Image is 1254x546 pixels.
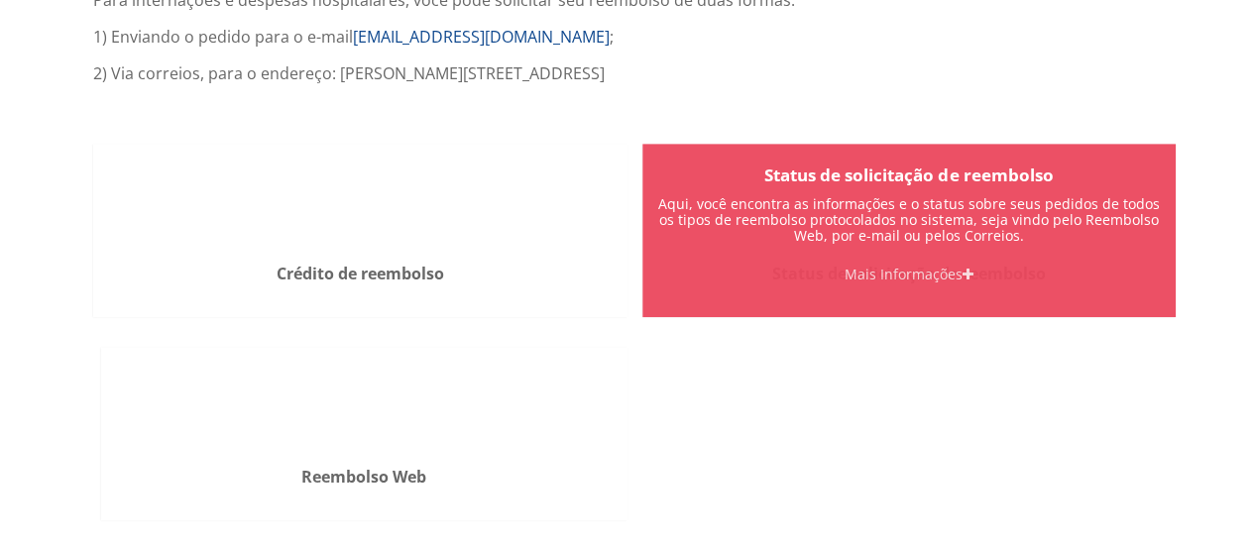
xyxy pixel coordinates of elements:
div: Status de solicitação de reembolso [642,164,1177,186]
div: Reembolso Web [111,469,618,486]
p: 2) Via correios, para o endereço: [PERSON_NAME][STREET_ADDRESS] [93,62,1176,84]
p: 1) Enviando o pedido para o e-mail ; [93,26,1176,48]
div: Aqui, você encontra as informações e o status sobre seus pedidos de todos os tipos de reembolso p... [642,196,1177,244]
a: [EMAIL_ADDRESS][DOMAIN_NAME] [353,26,610,48]
section: <span lang="pt-BR" dir="ltr">Visualizador do Conteúdo da Web</span> 2 [93,144,1176,347]
a: Mais Informações [652,254,1167,294]
div: Crédito de reembolso [103,266,618,282]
